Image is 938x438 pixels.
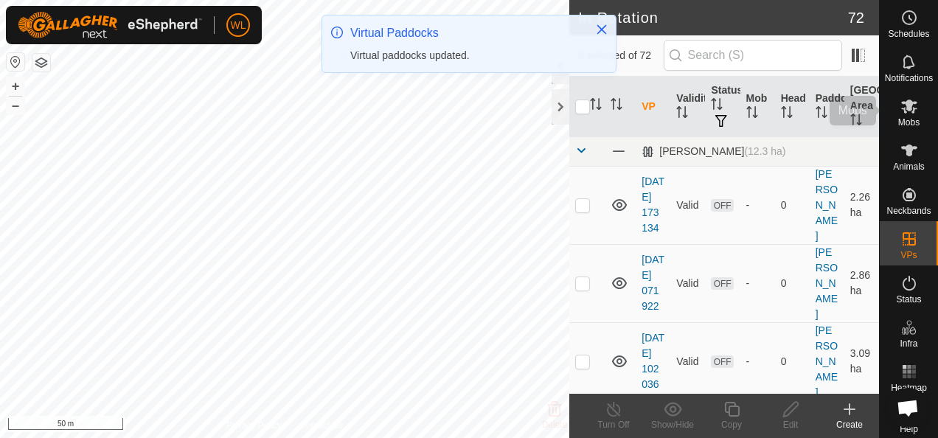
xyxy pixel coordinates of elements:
span: 72 [848,7,864,29]
div: Edit [761,418,820,431]
td: 2.86 ha [844,244,879,322]
td: 0 [775,166,810,244]
th: VP [636,77,670,137]
button: + [7,77,24,95]
div: - [746,198,769,213]
span: Heatmap [891,383,927,392]
span: OFF [711,355,733,368]
a: [DATE] 173134 [642,175,664,234]
p-sorticon: Activate to sort [590,100,602,112]
td: 0 [775,322,810,400]
a: [DATE] 102036 [642,332,664,390]
a: Privacy Policy [226,419,282,432]
a: Contact Us [299,419,343,432]
div: - [746,354,769,369]
p-sorticon: Activate to sort [816,108,827,120]
p-sorticon: Activate to sort [850,116,862,128]
div: Turn Off [584,418,643,431]
div: Create [820,418,879,431]
span: Status [896,295,921,304]
span: Animals [893,162,925,171]
th: Validity [670,77,705,137]
button: Close [591,19,612,40]
th: Status [705,77,740,137]
div: Virtual paddocks updated. [350,48,580,63]
button: – [7,97,24,114]
td: Valid [670,166,705,244]
button: Reset Map [7,53,24,71]
a: [PERSON_NAME] [816,168,838,242]
td: 3.09 ha [844,322,879,400]
span: OFF [711,199,733,212]
th: [GEOGRAPHIC_DATA] Area [844,77,879,137]
span: Notifications [885,74,933,83]
span: Neckbands [886,206,931,215]
div: [PERSON_NAME] [642,145,785,158]
td: Valid [670,244,705,322]
a: [PERSON_NAME] [816,246,838,320]
a: [DATE] 071922 [642,254,664,312]
span: WL [231,18,246,33]
div: Virtual Paddocks [350,24,580,42]
p-sorticon: Activate to sort [611,100,622,112]
span: 0 selected of 72 [578,48,663,63]
p-sorticon: Activate to sort [746,108,758,120]
th: Mob [740,77,775,137]
input: Search (S) [664,40,842,71]
span: Schedules [888,29,929,38]
h2: In Rotation [578,9,848,27]
td: 0 [775,244,810,322]
a: [PERSON_NAME] [816,324,838,398]
span: Help [900,425,918,434]
img: Gallagher Logo [18,12,202,38]
span: Mobs [898,118,920,127]
p-sorticon: Activate to sort [711,100,723,112]
th: Paddock [810,77,844,137]
button: Map Layers [32,54,50,72]
span: Infra [900,339,917,348]
th: Head [775,77,810,137]
td: 2.26 ha [844,166,879,244]
div: Open chat [888,388,928,428]
div: Copy [702,418,761,431]
span: OFF [711,277,733,290]
span: (12.3 ha) [744,145,785,157]
span: VPs [900,251,917,260]
div: - [746,276,769,291]
td: Valid [670,322,705,400]
div: Show/Hide [643,418,702,431]
p-sorticon: Activate to sort [781,108,793,120]
p-sorticon: Activate to sort [676,108,688,120]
